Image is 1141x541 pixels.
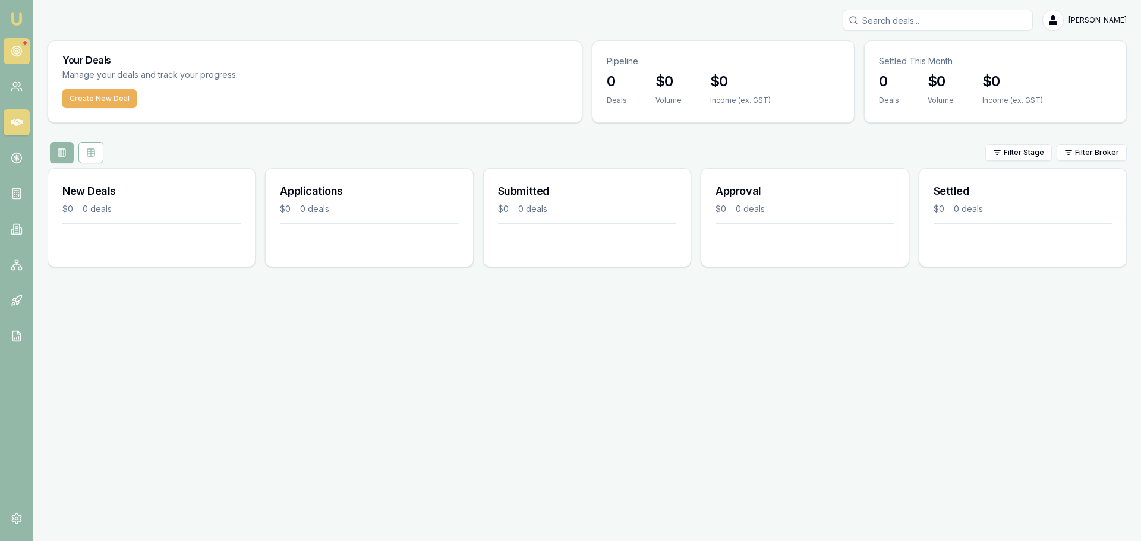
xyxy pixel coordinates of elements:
[985,144,1052,161] button: Filter Stage
[934,203,944,215] div: $0
[607,72,627,91] h3: 0
[843,10,1033,31] input: Search deals
[83,203,112,215] div: 0 deals
[498,183,676,200] h3: Submitted
[879,72,899,91] h3: 0
[982,72,1043,91] h3: $0
[879,55,1112,67] p: Settled This Month
[62,89,137,108] button: Create New Deal
[716,183,894,200] h3: Approval
[518,203,547,215] div: 0 deals
[10,12,24,26] img: emu-icon-u.png
[280,203,291,215] div: $0
[710,96,771,105] div: Income (ex. GST)
[498,203,509,215] div: $0
[62,68,367,82] p: Manage your deals and track your progress.
[934,183,1112,200] h3: Settled
[716,203,726,215] div: $0
[300,203,329,215] div: 0 deals
[280,183,458,200] h3: Applications
[982,96,1043,105] div: Income (ex. GST)
[1004,148,1044,157] span: Filter Stage
[1068,15,1127,25] span: [PERSON_NAME]
[928,96,954,105] div: Volume
[62,183,241,200] h3: New Deals
[62,55,568,65] h3: Your Deals
[928,72,954,91] h3: $0
[607,96,627,105] div: Deals
[655,96,682,105] div: Volume
[655,72,682,91] h3: $0
[62,203,73,215] div: $0
[879,96,899,105] div: Deals
[1075,148,1119,157] span: Filter Broker
[710,72,771,91] h3: $0
[607,55,840,67] p: Pipeline
[1057,144,1127,161] button: Filter Broker
[954,203,983,215] div: 0 deals
[736,203,765,215] div: 0 deals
